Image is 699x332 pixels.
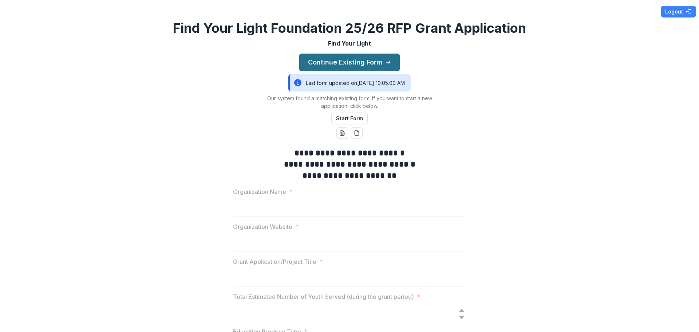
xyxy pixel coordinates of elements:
[328,39,371,48] p: Find Your Light
[661,6,696,17] button: Logout
[351,127,363,139] button: pdf-download
[299,54,400,71] button: Continue Existing Form
[233,292,414,301] p: Total Estimated Number of Youth Served (during the grant period)
[258,94,441,110] p: Our system found a matching existing form. If you want to start a new application, click below.
[336,127,348,139] button: word-download
[288,74,411,91] div: Last form updated on [DATE] 10:05:00 AM
[233,187,286,196] p: Organization Name
[233,257,316,266] p: Grant Application/Project Title
[233,222,292,231] p: Organization Website
[173,20,526,36] h2: Find Your Light Foundation 25/26 RFP Grant Application
[331,113,368,124] button: Start Form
